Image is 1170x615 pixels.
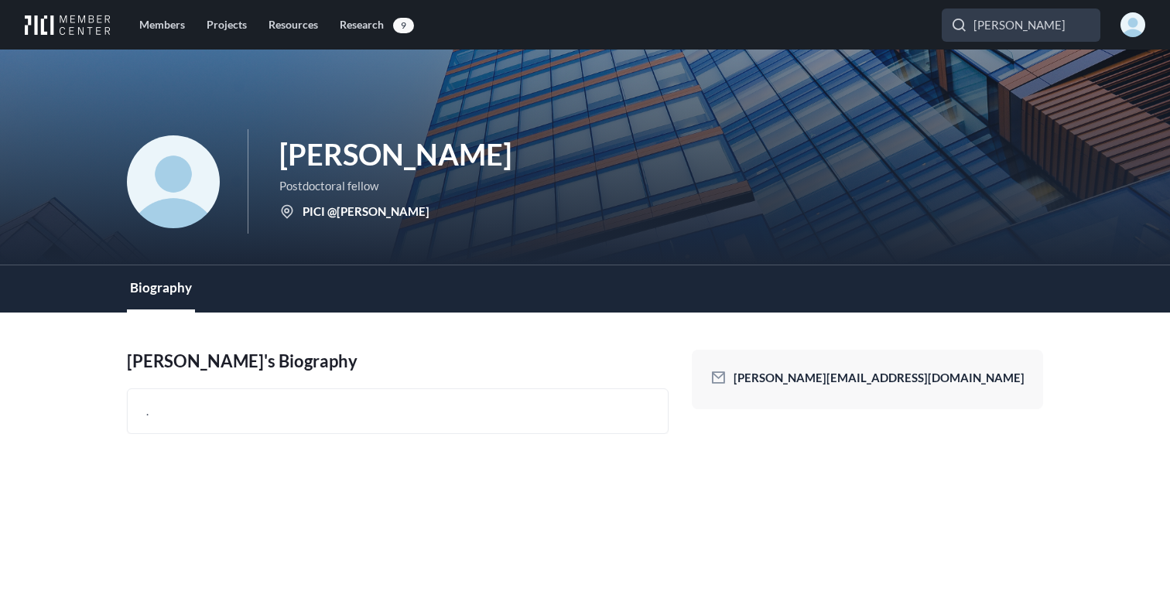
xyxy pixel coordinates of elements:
[330,11,423,39] a: Research9
[127,265,1043,313] nav: Tabs
[942,9,1100,42] input: Search
[130,11,194,39] a: Members
[303,202,429,221] span: PICI @ [PERSON_NAME]
[734,368,1025,388] a: [PERSON_NAME][EMAIL_ADDRESS][DOMAIN_NAME]
[127,265,195,313] button: Biography
[393,18,414,33] span: 9
[279,132,511,176] h1: [PERSON_NAME]
[259,11,327,39] a: Resources
[25,15,111,35] img: Workflow
[279,176,511,196] p: Postdoctoral fellow
[127,350,669,373] h2: [PERSON_NAME] 's Biography
[197,11,256,39] a: Projects
[127,135,220,228] img: blank_avatar-3ee4e7d47f91846557d45f39fa37dc2404c7330071964f5a673bfd2fc2cef987.png
[146,401,649,421] p: .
